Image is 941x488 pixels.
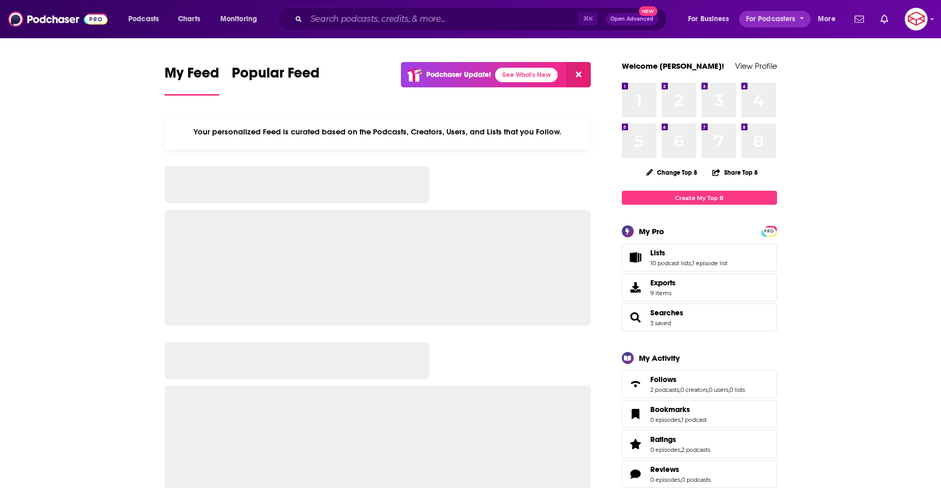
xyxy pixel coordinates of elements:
a: Reviews [650,465,711,474]
span: , [708,386,709,393]
a: 2 podcasts [681,446,710,453]
span: For Business [688,12,729,26]
span: Exports [650,278,676,287]
span: My Feed [165,64,219,88]
span: Bookmarks [650,405,690,414]
span: Follows [650,375,677,384]
img: User Profile [905,8,928,30]
button: open menu [213,11,271,27]
button: Change Top 8 [640,166,704,179]
input: Search podcasts, credits, & more... [306,11,578,27]
a: View Profile [735,61,777,71]
span: 9 items [650,289,676,297]
a: My Feed [165,64,219,96]
a: 0 episodes [650,476,680,483]
span: , [679,386,680,393]
a: 0 lists [729,386,745,393]
a: 0 episodes [650,446,680,453]
span: New [639,6,658,16]
a: Follows [650,375,745,384]
a: Show notifications dropdown [850,10,868,28]
div: My Activity [639,353,680,363]
span: For Podcasters [746,12,796,26]
a: Bookmarks [625,407,646,421]
img: Podchaser - Follow, Share and Rate Podcasts [8,9,108,29]
a: 0 podcasts [681,476,711,483]
a: Reviews [625,467,646,481]
a: 1 episode list [692,260,727,267]
span: More [818,12,835,26]
span: Logged in as callista [905,8,928,30]
a: Lists [625,250,646,265]
span: Monitoring [220,12,257,26]
button: open menu [681,11,742,27]
span: Ratings [650,435,676,444]
button: open menu [121,11,172,27]
a: 1 podcast [681,416,707,423]
span: Reviews [650,465,679,474]
a: Ratings [650,435,710,444]
span: Exports [625,280,646,295]
a: 0 episodes [650,416,680,423]
span: Lists [650,248,665,257]
div: Your personalized Feed is curated based on the Podcasts, Creators, Users, and Lists that you Follow. [165,114,591,149]
a: Lists [650,248,727,257]
a: Searches [625,310,646,325]
span: PRO [763,227,775,235]
a: 2 podcasts [650,386,679,393]
button: Show profile menu [905,8,928,30]
a: 0 users [709,386,728,393]
a: Welcome [PERSON_NAME]! [622,61,724,71]
span: Follows [622,370,777,398]
span: Popular Feed [232,64,320,88]
a: PRO [763,227,775,235]
span: Podcasts [128,12,159,26]
a: Show notifications dropdown [876,10,892,28]
span: Lists [622,243,777,271]
a: Ratings [625,437,646,451]
a: Popular Feed [232,64,320,96]
span: , [680,446,681,453]
span: , [728,386,729,393]
span: Open Advanced [610,17,653,22]
span: ⌘ K [578,12,598,26]
span: Searches [622,303,777,331]
div: My Pro [639,226,664,236]
a: Searches [650,308,683,317]
span: , [680,416,681,423]
button: Open AdvancedNew [606,13,658,25]
a: Exports [622,273,777,301]
span: Ratings [622,430,777,458]
a: See What's New [495,68,558,82]
span: Charts [178,12,200,26]
span: , [691,260,692,267]
button: open menu [811,11,848,27]
span: Bookmarks [622,400,777,428]
span: Reviews [622,460,777,488]
a: 0 creators [680,386,708,393]
a: 10 podcast lists [650,260,691,267]
a: Follows [625,377,646,391]
span: , [680,476,681,483]
button: open menu [739,11,811,27]
a: 3 saved [650,319,671,327]
div: Search podcasts, credits, & more... [288,7,677,31]
a: Create My Top 8 [622,191,777,205]
p: Podchaser Update! [426,70,491,79]
button: Share Top 8 [712,162,758,182]
a: Bookmarks [650,405,707,414]
a: Charts [171,11,206,27]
